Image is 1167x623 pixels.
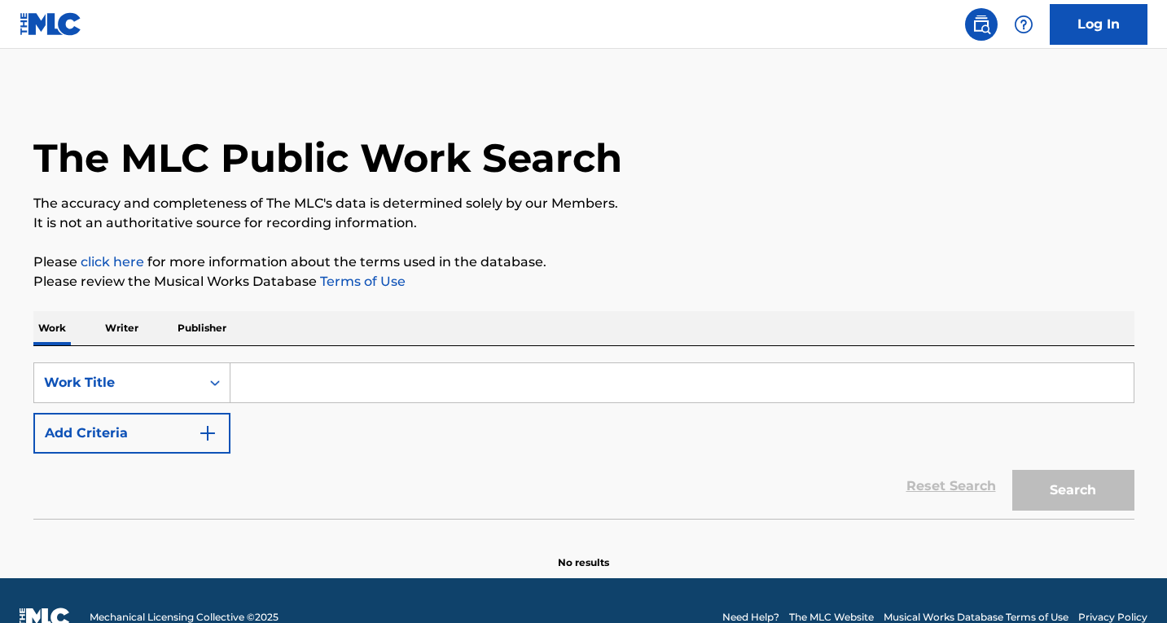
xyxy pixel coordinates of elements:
h1: The MLC Public Work Search [33,134,622,182]
p: Writer [100,311,143,345]
form: Search Form [33,362,1134,519]
p: Work [33,311,71,345]
p: Please review the Musical Works Database [33,272,1134,292]
a: Log In [1050,4,1147,45]
p: No results [558,536,609,570]
button: Add Criteria [33,413,230,454]
p: Please for more information about the terms used in the database. [33,252,1134,272]
a: Terms of Use [317,274,406,289]
div: Work Title [44,373,191,393]
iframe: Chat Widget [1086,545,1167,623]
p: It is not an authoritative source for recording information. [33,213,1134,233]
img: help [1014,15,1033,34]
p: Publisher [173,311,231,345]
div: Help [1007,8,1040,41]
a: click here [81,254,144,270]
img: 9d2ae6d4665cec9f34b9.svg [198,423,217,443]
img: MLC Logo [20,12,82,36]
a: Public Search [965,8,998,41]
p: The accuracy and completeness of The MLC's data is determined solely by our Members. [33,194,1134,213]
img: search [972,15,991,34]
